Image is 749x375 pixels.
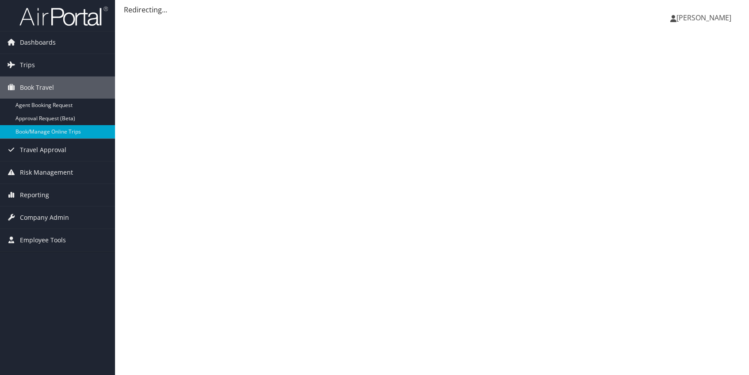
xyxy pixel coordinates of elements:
span: Company Admin [20,207,69,229]
span: Book Travel [20,77,54,99]
span: Trips [20,54,35,76]
div: Redirecting... [124,4,740,15]
span: [PERSON_NAME] [676,13,731,23]
a: [PERSON_NAME] [670,4,740,31]
span: Reporting [20,184,49,206]
span: Travel Approval [20,139,66,161]
span: Employee Tools [20,229,66,251]
span: Risk Management [20,161,73,184]
img: airportal-logo.png [19,6,108,27]
span: Dashboards [20,31,56,54]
